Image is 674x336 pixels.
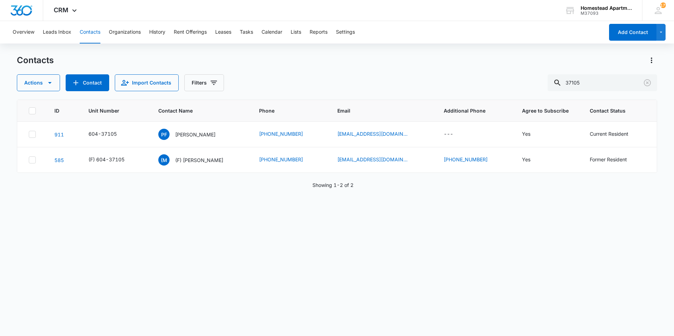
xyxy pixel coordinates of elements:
button: Clear [642,77,653,88]
button: Reports [310,21,328,43]
span: Additional Phone [444,107,505,114]
span: PF [158,129,170,140]
span: Agree to Subscribe [522,107,573,114]
div: account id [581,11,632,16]
button: Organizations [109,21,141,43]
p: Showing 1-2 of 2 [312,181,353,189]
div: Current Resident [590,130,628,137]
span: 175 [660,2,666,8]
div: Contact Status - Current Resident - Select to Edit Field [590,130,641,139]
span: Phone [259,107,310,114]
span: Contact Status [590,107,635,114]
button: Settings [336,21,355,43]
div: Yes [522,156,530,163]
div: Phone - (469) 394-4919 - Select to Edit Field [259,156,316,164]
button: Contacts [80,21,100,43]
p: (F) [PERSON_NAME] [175,156,223,164]
div: Contact Status - Former Resident - Select to Edit Field [590,156,640,164]
div: Unit Number - (F) 604-37105 - Select to Edit Field [88,156,137,164]
button: Leads Inbox [43,21,71,43]
p: [PERSON_NAME] [175,131,216,138]
div: Additional Phone - (469) 394-4919 - Select to Edit Field [444,156,500,164]
button: Overview [13,21,34,43]
a: [EMAIL_ADDRESS][DOMAIN_NAME] [337,156,408,163]
div: --- [444,130,453,139]
button: Rent Offerings [174,21,207,43]
button: Calendar [262,21,282,43]
a: [PHONE_NUMBER] [444,156,488,163]
a: Navigate to contact details page for Pedro Fernandez [54,132,64,137]
button: History [149,21,165,43]
a: Navigate to contact details page for (F) Marcus Dean [54,157,64,163]
span: Email [337,107,417,114]
div: notifications count [660,2,666,8]
button: Actions [17,74,60,91]
a: [EMAIL_ADDRESS][DOMAIN_NAME] [337,130,408,137]
button: Import Contacts [115,74,179,91]
button: Tasks [240,21,253,43]
div: Email - pelon3311@gmail.com - Select to Edit Field [337,130,420,139]
div: Email - marcusdean23@yahoo.com - Select to Edit Field [337,156,420,164]
div: 604-37105 [88,130,117,137]
div: Phone - (970) 815-5571 - Select to Edit Field [259,130,316,139]
h1: Contacts [17,55,54,66]
input: Search Contacts [548,74,657,91]
div: Contact Name - Pedro Fernandez - Select to Edit Field [158,129,228,140]
button: Add Contact [609,24,656,41]
div: Additional Phone - - Select to Edit Field [444,130,466,139]
div: Yes [522,130,530,137]
span: Contact Name [158,107,232,114]
div: (F) 604-37105 [88,156,125,163]
a: [PHONE_NUMBER] [259,130,303,137]
div: account name [581,5,632,11]
span: ID [54,107,61,114]
button: Filters [184,74,224,91]
span: Unit Number [88,107,141,114]
span: CRM [54,6,68,14]
div: Agree to Subscribe - Yes - Select to Edit Field [522,130,543,139]
span: (M [158,154,170,166]
div: Contact Name - (F) Marcus Dean - Select to Edit Field [158,154,236,166]
button: Leases [215,21,231,43]
a: [PHONE_NUMBER] [259,156,303,163]
div: Unit Number - 604-37105 - Select to Edit Field [88,130,130,139]
button: Actions [646,55,657,66]
button: Add Contact [66,74,109,91]
button: Lists [291,21,301,43]
div: Former Resident [590,156,627,163]
div: Agree to Subscribe - Yes - Select to Edit Field [522,156,543,164]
